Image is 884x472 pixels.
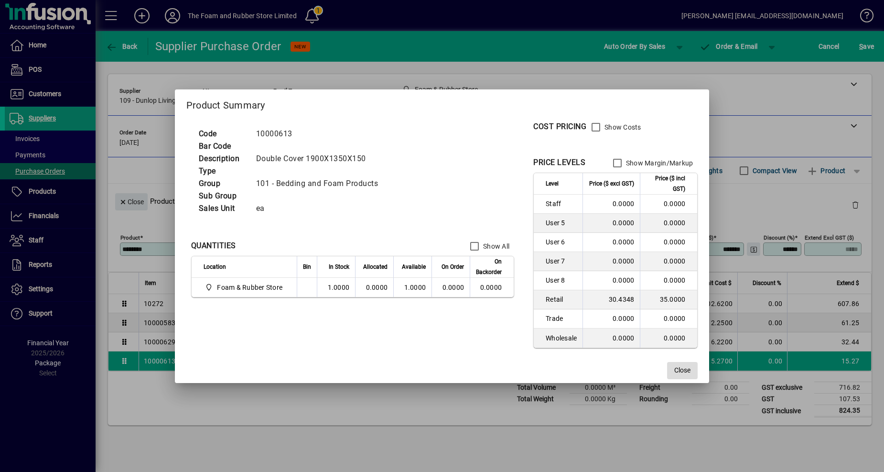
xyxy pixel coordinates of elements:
td: 0.0000 [582,271,640,290]
div: QUANTITIES [191,240,236,252]
button: Close [667,362,698,379]
span: Trade [546,314,577,323]
span: Foam & Rubber Store [217,283,282,292]
span: User 7 [546,256,577,266]
span: Allocated [363,262,388,272]
td: 1.0000 [317,278,355,297]
span: Available [402,262,426,272]
td: 0.0000 [355,278,393,297]
span: User 5 [546,218,577,228]
td: Group [194,177,251,190]
td: 0.0000 [582,252,640,271]
td: 0.0000 [582,195,640,214]
span: Close [674,365,690,375]
td: Description [194,153,251,165]
span: User 8 [546,275,577,285]
span: In Stock [329,262,349,272]
td: Double Cover 1900X1350X150 [251,153,390,165]
span: Location [204,262,226,272]
td: Sub Group [194,190,251,202]
td: 0.0000 [640,271,697,290]
span: Bin [303,262,311,272]
td: 0.0000 [470,278,514,297]
span: Price ($ incl GST) [646,173,685,194]
td: 0.0000 [640,309,697,329]
span: Foam & Rubber Store [204,282,286,293]
span: Retail [546,295,577,304]
label: Show Costs [603,122,641,132]
td: Bar Code [194,140,251,153]
td: 0.0000 [582,214,640,233]
div: PRICE LEVELS [533,157,585,168]
span: User 6 [546,237,577,247]
td: 0.0000 [640,195,697,214]
span: Staff [546,199,577,209]
span: Level [546,178,559,189]
div: COST PRICING [533,121,586,132]
td: 30.4348 [582,290,640,309]
td: 0.0000 [640,214,697,233]
label: Show All [481,241,509,251]
td: Type [194,165,251,177]
span: Price ($ excl GST) [589,178,634,189]
td: 0.0000 [582,329,640,348]
td: Sales Unit [194,202,251,215]
label: Show Margin/Markup [624,158,693,168]
td: 0.0000 [640,252,697,271]
span: 0.0000 [442,284,464,291]
td: 0.0000 [640,329,697,348]
td: 0.0000 [582,233,640,252]
td: 1.0000 [393,278,431,297]
td: Code [194,128,251,140]
td: 10000613 [251,128,390,140]
td: 35.0000 [640,290,697,309]
span: Wholesale [546,333,577,343]
td: 0.0000 [640,233,697,252]
h2: Product Summary [175,89,710,117]
td: 0.0000 [582,309,640,329]
span: On Order [442,262,464,272]
span: On Backorder [476,256,502,277]
td: 101 - Bedding and Foam Products [251,177,390,190]
td: ea [251,202,390,215]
